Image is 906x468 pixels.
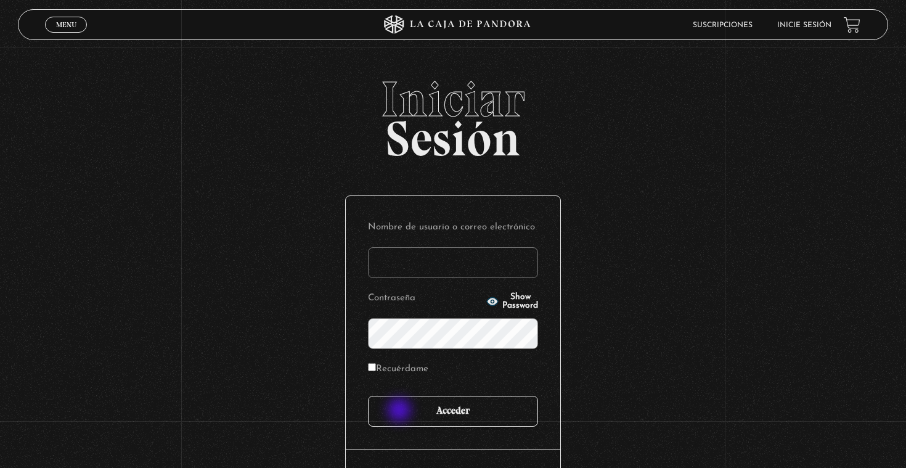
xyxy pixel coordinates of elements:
span: Cerrar [52,31,81,40]
input: Recuérdame [368,363,376,371]
a: Suscripciones [693,22,753,29]
a: View your shopping cart [844,17,860,33]
label: Nombre de usuario o correo electrónico [368,218,538,237]
span: Iniciar [18,75,888,124]
a: Inicie sesión [777,22,831,29]
h2: Sesión [18,75,888,154]
input: Acceder [368,396,538,427]
label: Recuérdame [368,360,428,379]
label: Contraseña [368,289,483,308]
button: Show Password [486,293,538,310]
span: Menu [56,21,76,28]
span: Show Password [502,293,538,310]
